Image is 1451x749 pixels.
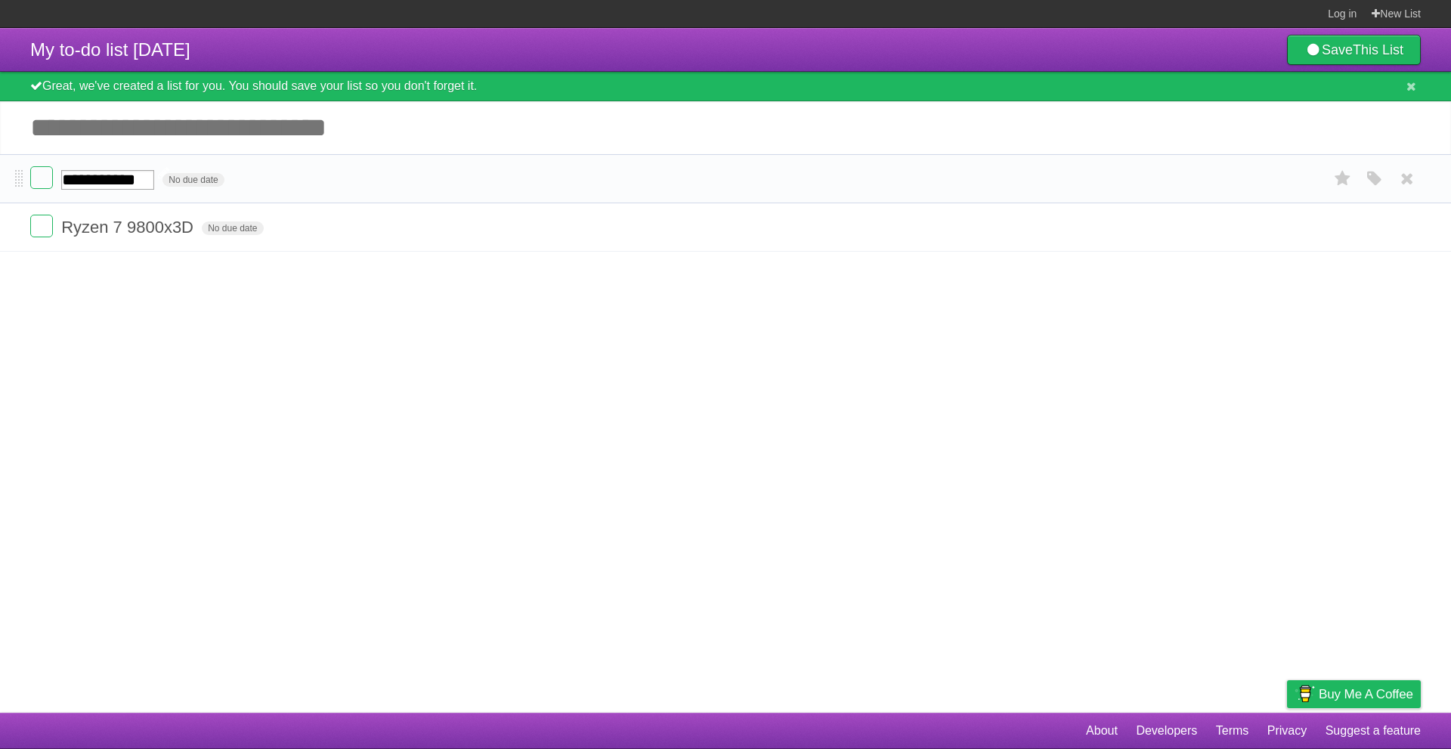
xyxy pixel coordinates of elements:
a: About [1086,717,1118,745]
span: My to-do list [DATE] [30,39,190,60]
span: Ryzen 7 9800x3D [61,218,197,237]
a: Terms [1216,717,1249,745]
span: No due date [202,221,263,235]
label: Done [30,215,53,237]
label: Star task [1329,166,1357,191]
img: Buy me a coffee [1295,681,1315,707]
a: SaveThis List [1287,35,1421,65]
a: Suggest a feature [1326,717,1421,745]
span: No due date [162,173,224,187]
a: Buy me a coffee [1287,680,1421,708]
b: This List [1353,42,1403,57]
a: Privacy [1267,717,1307,745]
a: Developers [1136,717,1197,745]
label: Done [30,166,53,189]
span: Buy me a coffee [1319,681,1413,707]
